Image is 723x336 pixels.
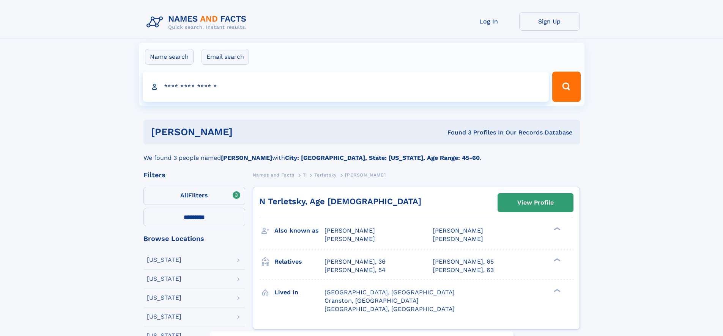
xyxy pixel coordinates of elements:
div: [US_STATE] [147,276,181,282]
label: Name search [145,49,194,65]
div: Found 3 Profiles In Our Records Database [340,128,572,137]
h3: Relatives [274,255,324,268]
h3: Lived in [274,286,324,299]
a: [PERSON_NAME], 36 [324,258,386,266]
div: View Profile [517,194,554,211]
a: [PERSON_NAME], 54 [324,266,386,274]
a: T [303,170,306,180]
a: Terletsky [314,170,336,180]
div: Browse Locations [143,235,245,242]
span: [GEOGRAPHIC_DATA], [GEOGRAPHIC_DATA] [324,289,455,296]
label: Filters [143,187,245,205]
a: View Profile [498,194,573,212]
div: We found 3 people named with . [143,144,580,163]
span: Terletsky [314,172,336,178]
label: Email search [202,49,249,65]
div: [US_STATE] [147,314,181,320]
h3: Also known as [274,224,324,237]
b: City: [GEOGRAPHIC_DATA], State: [US_STATE], Age Range: 45-60 [285,154,480,161]
a: [PERSON_NAME], 63 [433,266,494,274]
a: N Terletsky, Age [DEMOGRAPHIC_DATA] [259,197,421,206]
span: [PERSON_NAME] [324,235,375,242]
h1: [PERSON_NAME] [151,127,340,137]
div: ❯ [552,257,561,262]
div: [US_STATE] [147,295,181,301]
a: Names and Facts [253,170,295,180]
span: All [180,192,188,199]
div: Filters [143,172,245,178]
span: [PERSON_NAME] [324,227,375,234]
b: [PERSON_NAME] [221,154,272,161]
span: [PERSON_NAME] [345,172,386,178]
input: search input [143,72,549,102]
a: Log In [458,12,519,31]
a: [PERSON_NAME], 65 [433,258,494,266]
span: [GEOGRAPHIC_DATA], [GEOGRAPHIC_DATA] [324,305,455,313]
a: Sign Up [519,12,580,31]
span: [PERSON_NAME] [433,235,483,242]
div: ❯ [552,288,561,293]
button: Search Button [552,72,580,102]
span: Cranston, [GEOGRAPHIC_DATA] [324,297,419,304]
span: T [303,172,306,178]
div: [US_STATE] [147,257,181,263]
div: ❯ [552,227,561,231]
img: Logo Names and Facts [143,12,253,33]
span: [PERSON_NAME] [433,227,483,234]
